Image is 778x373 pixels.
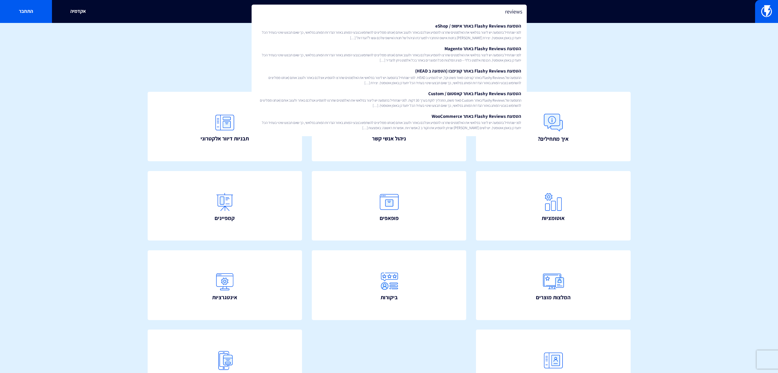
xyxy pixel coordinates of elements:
[476,250,631,320] a: המלצות מוצרים
[9,32,769,44] h1: איך אפשר לעזור?
[381,293,398,301] span: ביקורות
[257,30,521,40] span: לפני שנתחיל בהטמעה יש ליצור בפלאשי את האלמנטים שתרצו להטמיע אצלכם באתר ולעצב אותם (אנחנו ממליצים ...
[257,120,521,130] span: לפני שנתחיל בהטמעה יש ליצור בפלאשי את האלמנטים שתרצו להטמיע אצלכם באתר ולעצב אותם (אנחנו ממליצים ...
[255,65,524,88] a: הטמעת Flashy Reviews באתר קונימבו (הטמעה ב HEAD)ההטמעה של Flashy Reviews באתר קונימבו מאוד פשוט ו...
[201,135,249,143] span: תבניות דיוור אלקטרוני
[542,214,565,222] span: אוטומציות
[380,214,399,222] span: פופאפים
[476,92,631,162] a: איך מתחילים?
[148,171,302,241] a: קמפיינים
[312,250,466,320] a: ביקורות
[148,92,302,162] a: תבניות דיוור אלקטרוני
[252,5,527,19] input: חיפוש מהיר...
[255,110,524,133] a: הטמעת Flashy Reviews באתר WooCommerceלפני שנתחיל בהטמעה יש ליצור בפלאשי את האלמנטים שתרצו להטמיע ...
[148,250,302,320] a: אינטגרציות
[212,293,237,301] span: אינטגרציות
[257,75,521,85] span: ההטמעה של Flashy Reviews באתר קונימבו מאוד פשוט וקל, יש להטמיע ב HEAD. לפני שנתחיל בהטמעה יש ליצו...
[257,52,521,63] span: לפני שנתחיל בהטמעה יש ליצור בפלאשי את האלמנטים שתרצו להטמיע אצלכם באתר ולעצב אותם (אנחנו ממליצים ...
[215,214,235,222] span: קמפיינים
[312,171,466,241] a: פופאפים
[372,135,406,143] span: ניהול אנשי קשר
[255,43,524,65] a: הטמעת Flashy Reviews באתר Magentoלפני שנתחיל בהטמעה יש ליצור בפלאשי את האלמנטים שתרצו להטמיע אצלכ...
[476,171,631,241] a: אוטומציות
[257,98,521,108] span: ההטמעה של Flashy Reviews באתר Custom מאוד פשוט, התהליך לוקח בערך 30 דקות. לפני שנתחיל בהטמעה יש ל...
[255,88,524,110] a: הטמעת Flashy Reviews באתר קאסטום / Customההטמעה של Flashy Reviews באתר Custom מאוד פשוט, התהליך ל...
[538,135,569,143] span: איך מתחילים?
[255,20,524,43] a: הטמעת Flashy Reviews באתר אישופ / eShopלפני שנתחיל בהטמעה יש ליצור בפלאשי את האלמנטים שתרצו להטמי...
[536,293,570,301] span: המלצות מוצרים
